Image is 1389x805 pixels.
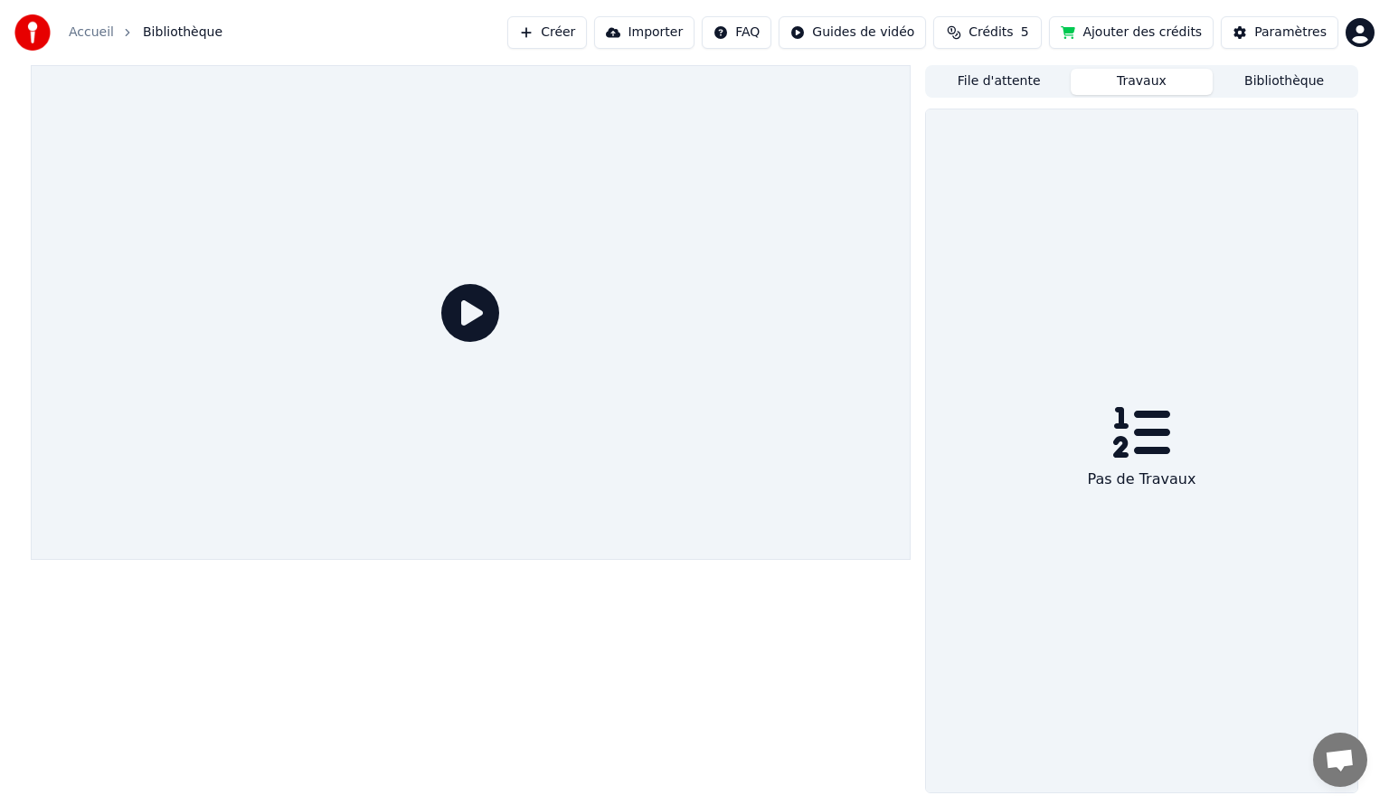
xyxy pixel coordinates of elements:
[69,24,222,42] nav: breadcrumb
[143,24,222,42] span: Bibliothèque
[1254,24,1327,42] div: Paramètres
[928,69,1071,95] button: File d'attente
[779,16,926,49] button: Guides de vidéo
[1313,733,1367,787] a: Ouvrir le chat
[69,24,114,42] a: Accueil
[594,16,694,49] button: Importer
[1021,24,1029,42] span: 5
[702,16,771,49] button: FAQ
[1080,461,1203,497] div: Pas de Travaux
[14,14,51,51] img: youka
[1221,16,1338,49] button: Paramètres
[1213,69,1356,95] button: Bibliothèque
[969,24,1013,42] span: Crédits
[507,16,587,49] button: Créer
[1049,16,1214,49] button: Ajouter des crédits
[1071,69,1214,95] button: Travaux
[933,16,1042,49] button: Crédits5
